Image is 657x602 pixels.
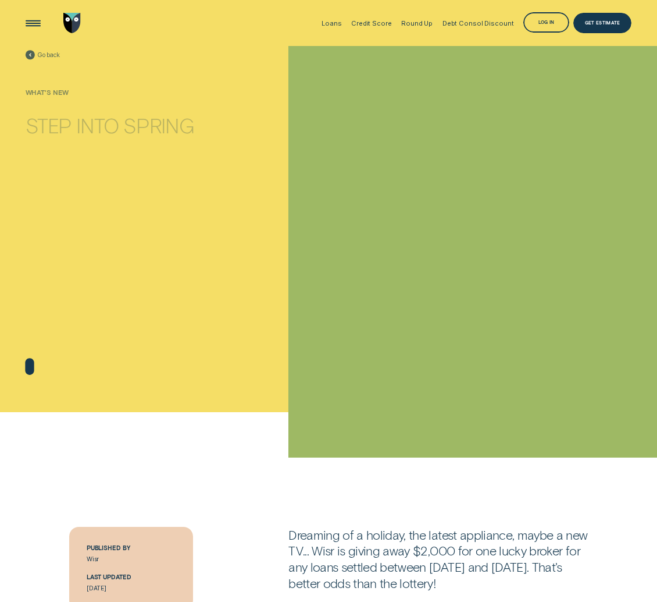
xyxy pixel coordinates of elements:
[288,527,588,592] p: Dreaming of a holiday, the latest appliance, maybe a new TV... Wisr is giving away $2,000 for one...
[26,103,194,144] h1: Step into Spring with Wisr
[87,585,176,592] p: [DATE]
[26,115,72,136] div: Step
[87,555,99,563] a: Wisr
[401,19,433,27] div: Round Up
[23,13,44,34] button: Open Menu
[523,12,569,33] button: Log in
[87,573,176,581] h5: Last Updated
[442,19,514,27] div: Debt Consol Discount
[26,88,194,97] div: What's new
[322,19,341,27] div: Loans
[76,115,118,136] div: into
[123,115,194,136] div: Spring
[87,544,176,552] h5: Published By
[351,19,392,27] div: Credit Score
[573,13,631,34] a: Get Estimate
[63,13,81,34] img: Wisr
[37,51,60,59] span: Go back
[26,51,60,60] a: Go back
